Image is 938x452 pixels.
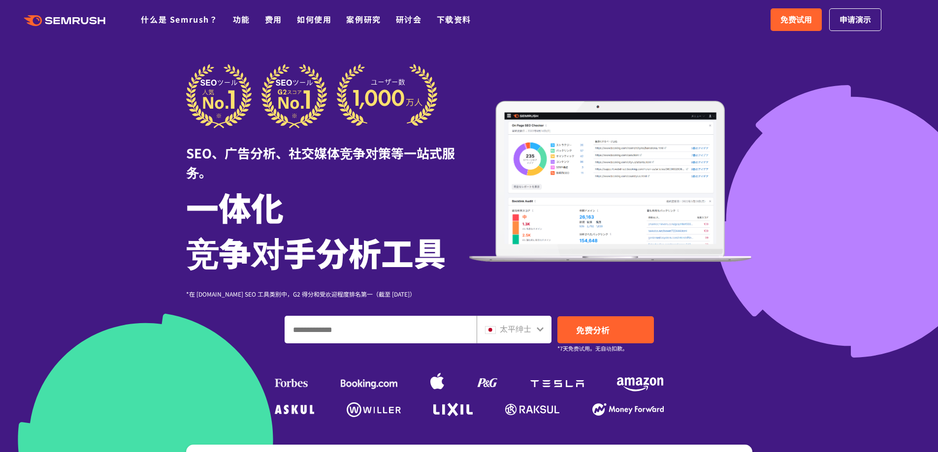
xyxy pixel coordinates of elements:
a: 案例研究 [346,13,381,25]
font: 太平绅士 [500,323,531,334]
a: 费用 [265,13,282,25]
font: *在 [DOMAIN_NAME] SEO 工具类别中，G2 得分和受欢迎程度排名第一（截至 [DATE]） [186,290,416,298]
a: 免费分析 [557,316,654,343]
font: 申请演示 [840,13,871,25]
a: 如何使用 [297,13,331,25]
a: 申请演示 [829,8,881,31]
a: 研讨会 [396,13,422,25]
font: 免费试用 [780,13,812,25]
a: 免费试用 [771,8,822,31]
font: 一体化 [186,183,284,230]
font: SEO、广告分析、社交媒体竞争对策等一站式服务。 [186,144,455,181]
font: 竞争对手分析工具 [186,228,446,275]
font: 免费分析 [576,324,610,336]
a: 什么是 Semrush？ [141,13,218,25]
a: 下载资料 [437,13,471,25]
a: 功能 [233,13,250,25]
input: 输入域名、关键字或 URL [285,316,476,343]
font: *7天免费试用。无自动扣款。 [557,344,628,352]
